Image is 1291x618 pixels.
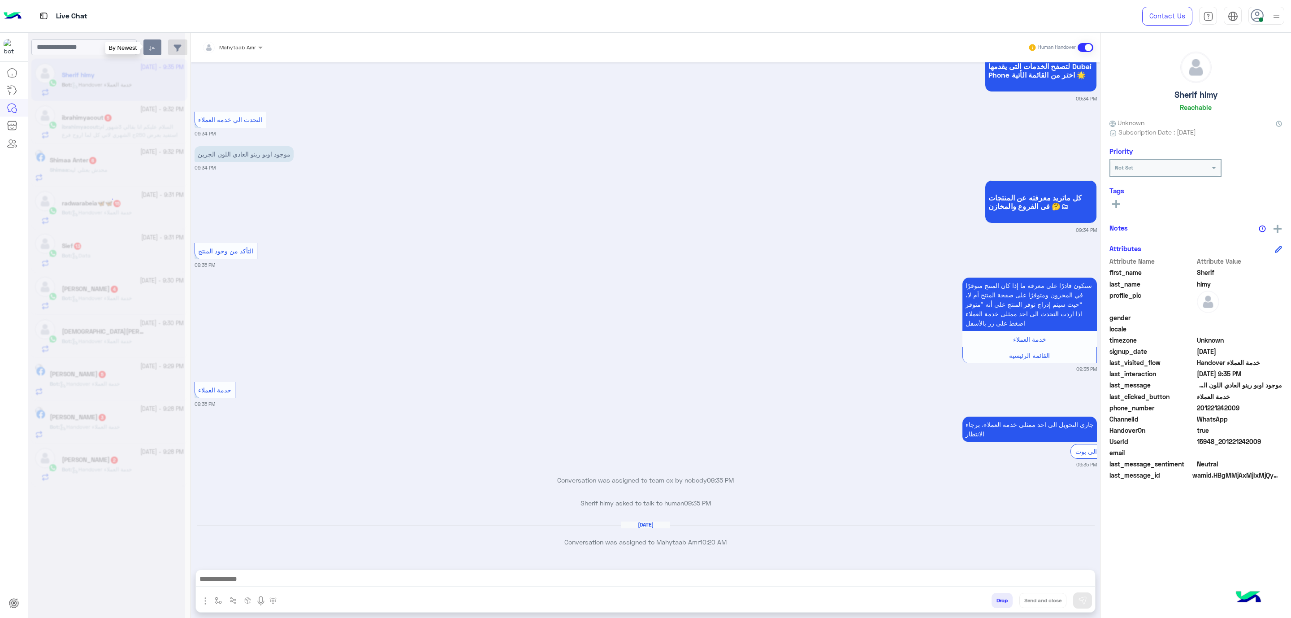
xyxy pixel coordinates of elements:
h6: Notes [1109,224,1128,232]
span: last_name [1109,279,1195,289]
span: Attribute Value [1197,257,1282,266]
span: Unknown [1197,335,1282,345]
b: Not Set [1115,164,1133,171]
img: select flow [215,597,222,604]
img: hulul-logo.png [1233,582,1264,614]
img: defaultAdmin.png [1181,52,1211,83]
small: 09:34 PM [195,130,216,137]
img: send voice note [256,596,266,606]
span: locale [1109,324,1195,334]
span: email [1109,448,1195,457]
img: make a call [269,597,277,605]
p: Conversation was assigned to team cx by nobody [195,475,1097,485]
span: last_visited_flow [1109,358,1195,367]
span: Handover خدمة العملاء [1197,358,1282,367]
a: Contact Us [1142,7,1192,26]
span: profile_pic [1109,291,1195,311]
span: last_clicked_button [1109,392,1195,401]
span: null [1197,313,1282,322]
span: القائمة الرئيسية [1009,352,1050,359]
span: Mahytaab Amr [219,44,256,51]
span: 09:35 PM [684,499,711,507]
small: Human Handover [1038,44,1076,51]
span: HandoverOn [1109,426,1195,435]
small: 09:35 PM [195,400,215,408]
h6: Tags [1109,187,1282,195]
h6: Attributes [1109,244,1141,252]
div: الرجوع الى بوت [1070,444,1122,459]
button: Send and close [1019,593,1066,608]
img: 1403182699927242 [4,39,20,55]
p: 3/10/2025, 9:35 PM [962,417,1097,442]
p: 3/10/2025, 9:34 PM [195,146,294,162]
small: 09:35 PM [1076,366,1097,373]
span: Sherif [1197,268,1282,277]
span: 2025-10-03T18:33:35.903Z [1197,347,1282,356]
img: defaultAdmin.png [1197,291,1219,313]
span: first_name [1109,268,1195,277]
img: notes [1259,225,1266,232]
img: tab [38,10,49,22]
h6: [DATE] [621,522,670,528]
span: التحدث الي خدمه العملاء [198,116,262,123]
p: Live Chat [56,10,87,22]
span: null [1197,324,1282,334]
small: 09:35 PM [195,261,215,269]
span: كل ماتريد معرفته عن المنتجات فى الفروع والمخازن 🤔🗂 [988,193,1093,210]
span: 09:35 PM [707,476,734,484]
span: true [1197,426,1282,435]
span: التأكد من وجود المنتج [198,247,253,255]
p: Sherif hlmy asked to talk to human [195,498,1097,508]
small: 09:35 PM [1076,461,1097,468]
img: add [1274,225,1282,233]
a: tab [1199,7,1217,26]
img: tab [1228,11,1238,22]
span: خدمة العملاء [1013,335,1046,343]
span: 15948_201221242009 [1197,437,1282,446]
p: Conversation was assigned to Mahytaab Amr [195,537,1097,547]
span: لتصفح الخدمات التى يقدمها Dubai Phone اختر من القائمة الأتية 🌟 [988,62,1093,79]
img: profile [1271,11,1282,22]
span: last_interaction [1109,369,1195,379]
img: send attachment [200,596,211,606]
span: خدمة العملاء [1197,392,1282,401]
button: Trigger scenario [226,593,241,608]
span: موجود اوبو رينو العادي اللون الجرين [1197,380,1282,390]
span: wamid.HBgMMjAxMjIxMjQyMDA5FQIAEhggQUM4QzY5NjlDMzY4NkU1ODhGMDQ0OUE0NEFFODgwQjQA [1192,470,1282,480]
span: Attribute Name [1109,257,1195,266]
span: 2 [1197,414,1282,424]
span: 10:20 AM [700,538,727,546]
span: last_message [1109,380,1195,390]
button: Drop [992,593,1013,608]
h6: Priority [1109,147,1133,155]
span: last_message_sentiment [1109,459,1195,469]
small: 09:34 PM [195,164,216,171]
button: select flow [211,593,226,608]
button: create order [241,593,256,608]
small: 09:34 PM [1076,226,1097,234]
span: خدمة العملاء [198,386,231,394]
span: last_message_id [1109,470,1191,480]
span: null [1197,448,1282,457]
h6: Reachable [1180,103,1212,111]
img: Logo [4,7,22,26]
h5: Sherif hlmy [1174,90,1217,100]
span: gender [1109,313,1195,322]
img: Trigger scenario [230,597,237,604]
span: Subscription Date : [DATE] [1118,127,1196,137]
span: 2025-10-03T18:35:25.128Z [1197,369,1282,379]
span: phone_number [1109,403,1195,413]
img: tab [1203,11,1213,22]
span: hlmy [1197,279,1282,289]
p: 3/10/2025, 9:35 PM [962,278,1097,331]
span: timezone [1109,335,1195,345]
div: loading... [99,191,114,207]
span: 0 [1197,459,1282,469]
span: Unknown [1109,118,1144,127]
small: 09:34 PM [1076,95,1097,102]
span: 201221242009 [1197,403,1282,413]
span: UserId [1109,437,1195,446]
img: send message [1078,596,1087,605]
span: ChannelId [1109,414,1195,424]
img: create order [244,597,251,604]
